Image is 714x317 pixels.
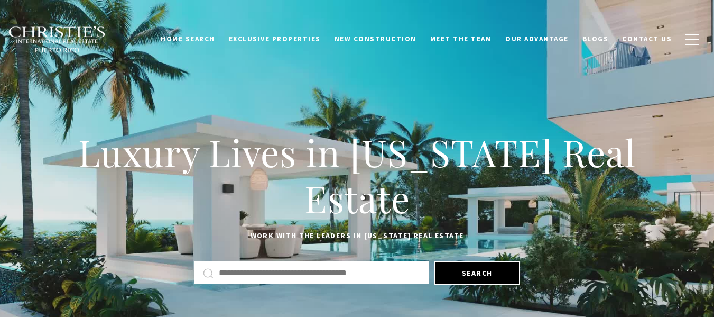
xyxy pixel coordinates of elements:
a: Blogs [576,29,616,49]
p: Work with the leaders in [US_STATE] Real Estate [26,230,688,242]
h1: Luxury Lives in [US_STATE] Real Estate [26,129,688,222]
a: New Construction [328,29,423,49]
span: Blogs [582,34,609,43]
button: Search [434,261,520,285]
span: Our Advantage [505,34,569,43]
a: Home Search [154,29,222,49]
span: Contact Us [622,34,672,43]
a: Exclusive Properties [222,29,328,49]
span: New Construction [335,34,416,43]
a: Our Advantage [498,29,576,49]
a: Meet the Team [423,29,499,49]
img: Christie's International Real Estate black text logo [8,26,106,53]
span: Exclusive Properties [229,34,321,43]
